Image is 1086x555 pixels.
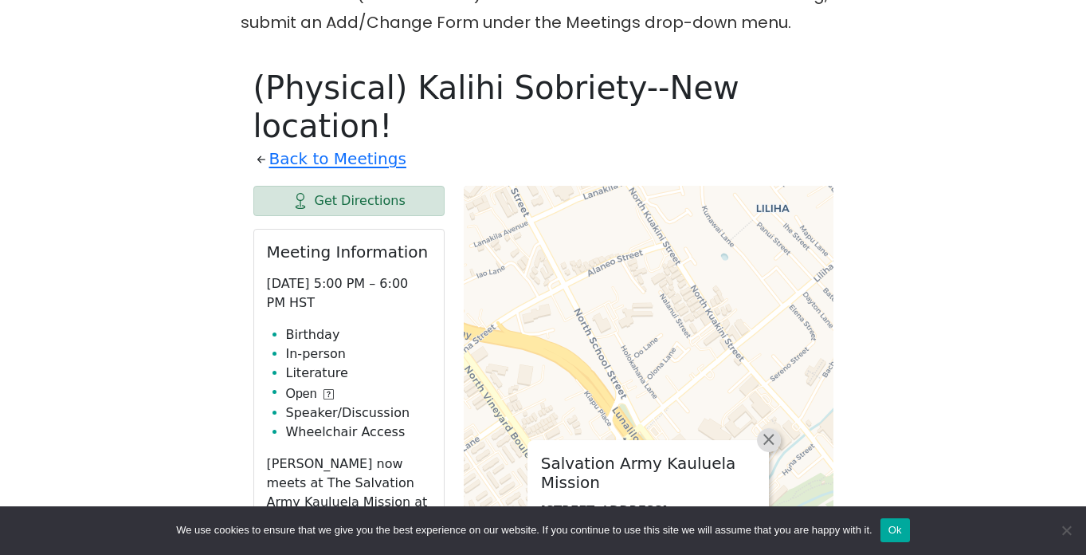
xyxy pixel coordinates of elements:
span: We use cookies to ensure that we give you the best experience on our website. If you continue to ... [176,522,872,538]
h2: Salvation Army Kauluela Mission [541,454,755,492]
button: Ok [880,518,910,542]
a: Back to Meetings [269,145,406,173]
li: Birthday [286,325,431,344]
button: Open [286,384,334,403]
li: In-person [286,344,431,364]
span: No [1058,522,1074,538]
span: × [761,430,777,449]
h2: Meeting Information [267,242,431,262]
li: Wheelchair Access [286,423,431,442]
span: Open [286,384,317,403]
h1: (Physical) Kalihi Sobriety--New location! [253,69,833,145]
li: Literature [286,364,431,383]
li: Speaker/Discussion [286,403,431,423]
p: [STREET_ADDRESS] [541,502,755,521]
a: Close popup [757,428,781,452]
p: [DATE] 5:00 PM – 6:00 PM HST [267,274,431,313]
a: Get Directions [253,186,445,216]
